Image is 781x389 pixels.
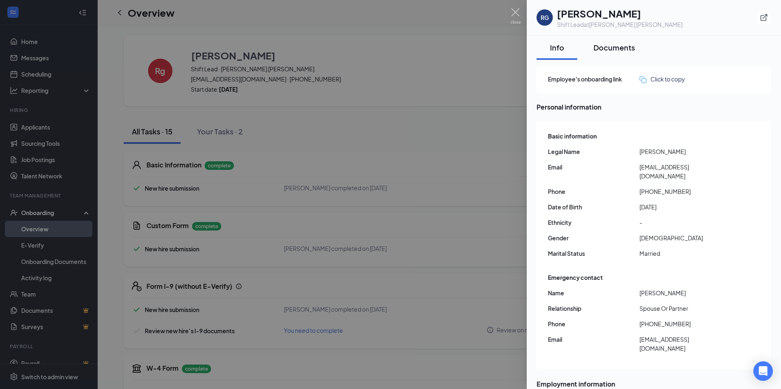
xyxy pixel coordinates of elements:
button: Click to copy [639,75,685,84]
div: Open Intercom Messenger [753,361,773,381]
span: Ethnicity [548,218,639,227]
span: Marital Status [548,249,639,258]
span: Email [548,335,639,344]
span: Personal information [537,102,771,112]
span: [EMAIL_ADDRESS][DOMAIN_NAME] [639,335,731,353]
h1: [PERSON_NAME] [557,7,683,20]
span: [PERSON_NAME] [639,288,731,297]
svg: ExternalLink [760,13,768,22]
span: Date of Birth [548,202,639,211]
span: [PHONE_NUMBER] [639,319,731,328]
span: Name [548,288,639,297]
span: - [639,218,731,227]
span: [PERSON_NAME] [639,147,731,156]
div: RG [541,13,549,22]
img: click-to-copy.71757273a98fde459dfc.svg [639,76,646,83]
div: Info [545,42,569,53]
span: Emergency contact [548,273,603,282]
span: Relationship [548,304,639,313]
span: Employment information [537,379,771,389]
div: Shift Lead at [PERSON_NAME] [PERSON_NAME] [557,20,683,29]
span: Email [548,163,639,171]
span: Basic information [548,132,597,141]
span: [EMAIL_ADDRESS][DOMAIN_NAME] [639,163,731,180]
span: Married [639,249,731,258]
span: Phone [548,187,639,196]
div: Documents [593,42,635,53]
span: Phone [548,319,639,328]
button: ExternalLink [757,10,771,25]
span: [DEMOGRAPHIC_DATA] [639,233,731,242]
span: Employee's onboarding link [548,75,639,84]
span: Spouse Or Partner [639,304,731,313]
span: [DATE] [639,202,731,211]
span: Legal Name [548,147,639,156]
span: Gender [548,233,639,242]
span: [PHONE_NUMBER] [639,187,731,196]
